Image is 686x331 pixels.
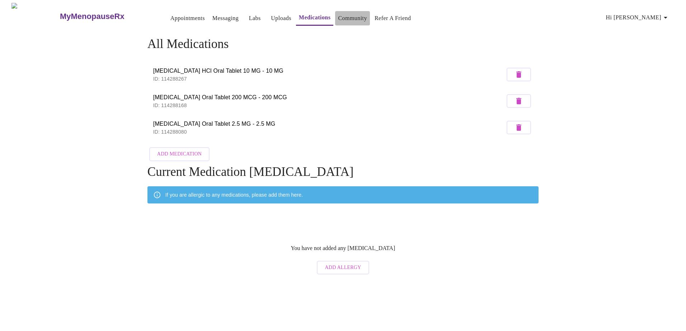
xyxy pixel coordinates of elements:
h4: All Medications [147,37,539,51]
a: Appointments [170,13,205,23]
span: [MEDICAL_DATA] Oral Tablet 2.5 MG - 2.5 MG [153,120,505,128]
span: Add Allergy [325,263,361,272]
button: Uploads [268,11,294,25]
button: Refer a Friend [372,11,414,25]
p: ID: 114288080 [153,128,505,135]
img: MyMenopauseRx Logo [11,3,59,30]
div: If you are allergic to any medications, please add them here. [165,188,303,201]
a: Refer a Friend [375,13,411,23]
span: [MEDICAL_DATA] Oral Tablet 200 MCG - 200 MCG [153,93,505,102]
h3: MyMenopauseRx [60,12,124,21]
a: Community [338,13,367,23]
a: MyMenopauseRx [59,4,153,29]
h4: Current Medication [MEDICAL_DATA] [147,165,539,179]
p: ID: 114288267 [153,75,505,82]
span: Add Medication [157,150,202,159]
span: Hi [PERSON_NAME] [606,13,670,23]
a: Medications [299,13,331,23]
button: Hi [PERSON_NAME] [603,10,673,25]
a: Messaging [212,13,239,23]
p: You have not added any [MEDICAL_DATA] [291,245,395,251]
span: [MEDICAL_DATA] HCl Oral Tablet 10 MG - 10 MG [153,67,505,75]
button: Messaging [210,11,241,25]
p: ID: 114288168 [153,102,505,109]
button: Labs [243,11,266,25]
button: Add Medication [149,147,210,161]
a: Labs [249,13,261,23]
a: Uploads [271,13,291,23]
button: Community [335,11,370,25]
button: Add Allergy [317,261,369,275]
button: Medications [296,10,334,26]
button: Appointments [168,11,208,25]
